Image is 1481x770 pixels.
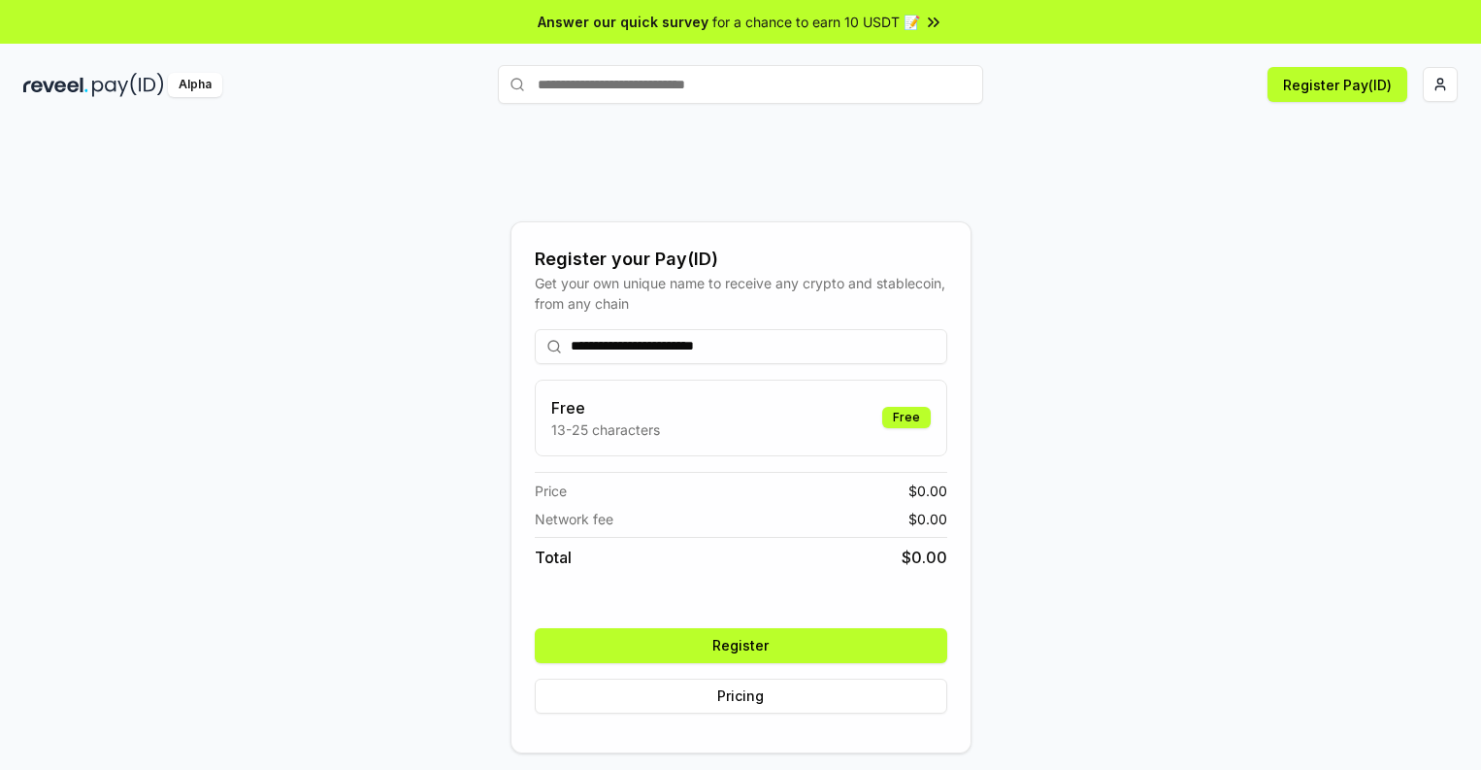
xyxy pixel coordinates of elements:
[882,407,931,428] div: Free
[168,73,222,97] div: Alpha
[538,12,708,32] span: Answer our quick survey
[23,73,88,97] img: reveel_dark
[535,628,947,663] button: Register
[908,509,947,529] span: $ 0.00
[535,246,947,273] div: Register your Pay(ID)
[712,12,920,32] span: for a chance to earn 10 USDT 📝
[551,419,660,440] p: 13-25 characters
[535,679,947,714] button: Pricing
[1267,67,1407,102] button: Register Pay(ID)
[551,396,660,419] h3: Free
[535,546,572,569] span: Total
[908,481,947,501] span: $ 0.00
[902,546,947,569] span: $ 0.00
[92,73,164,97] img: pay_id
[535,273,947,314] div: Get your own unique name to receive any crypto and stablecoin, from any chain
[535,509,613,529] span: Network fee
[535,481,567,501] span: Price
